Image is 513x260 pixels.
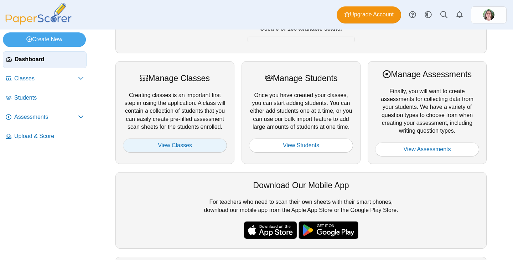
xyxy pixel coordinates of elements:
[452,7,467,23] a: Alerts
[123,138,227,153] a: View Classes
[115,172,487,249] div: For teachers who need to scan their own sheets with their smart phones, download our mobile app f...
[344,11,394,18] span: Upgrade Account
[483,9,494,21] span: Brooke Kelly
[375,69,479,80] div: Manage Assessments
[299,221,358,239] img: google-play-badge.png
[3,51,87,68] a: Dashboard
[368,61,487,164] div: Finally, you will want to create assessments for collecting data from your students. We have a va...
[14,75,78,83] span: Classes
[3,90,87,107] a: Students
[123,73,227,84] div: Manage Classes
[483,9,494,21] img: ps.jIrQeq6sXhOn61F0
[471,6,507,23] a: ps.jIrQeq6sXhOn61F0
[337,6,401,23] a: Upgrade Account
[14,132,84,140] span: Upload & Score
[3,128,87,145] a: Upload & Score
[3,20,74,26] a: PaperScorer
[3,3,74,25] img: PaperScorer
[249,138,353,153] a: View Students
[123,180,479,191] div: Download Our Mobile App
[3,32,86,47] a: Create New
[3,109,87,126] a: Assessments
[115,61,234,164] div: Creating classes is an important first step in using the application. A class will contain a coll...
[15,55,83,63] span: Dashboard
[3,70,87,87] a: Classes
[249,73,353,84] div: Manage Students
[242,61,361,164] div: Once you have created your classes, you can start adding students. You can either add students on...
[375,142,479,156] a: View Assessments
[244,221,297,239] img: apple-store-badge.svg
[14,113,78,121] span: Assessments
[14,94,84,102] span: Students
